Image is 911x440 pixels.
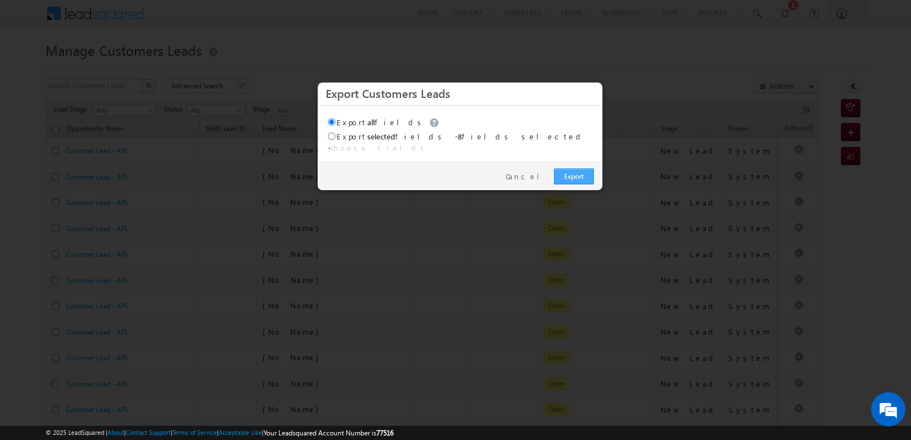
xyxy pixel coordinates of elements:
a: Terms of Service [173,429,217,436]
h3: Export Customers Leads [326,83,594,103]
span: - fields selected [455,131,585,141]
div: Minimize live chat window [187,6,214,33]
em: Start Chat [155,351,207,366]
label: Export fields [328,117,442,127]
a: Choose fields [331,143,428,153]
div: Chat with us now [59,60,191,75]
span: 8 [458,131,462,141]
span: 77516 [376,429,393,437]
a: About [108,429,124,436]
input: Exportallfields [328,118,335,126]
span: all [367,117,375,127]
a: Acceptable Use [219,429,262,436]
a: Export [554,168,594,184]
span: © 2025 LeadSquared | | | | | [46,427,393,438]
span: Your Leadsquared Account Number is [264,429,393,437]
input: Exportselectedfields [328,133,335,140]
img: d_60004797649_company_0_60004797649 [19,60,48,75]
a: Contact Support [126,429,171,436]
span: - [328,143,428,153]
label: Export fields [328,131,446,141]
textarea: Type your message and hit 'Enter' [15,105,208,341]
span: selected [367,131,395,141]
a: Cancel [506,171,548,182]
